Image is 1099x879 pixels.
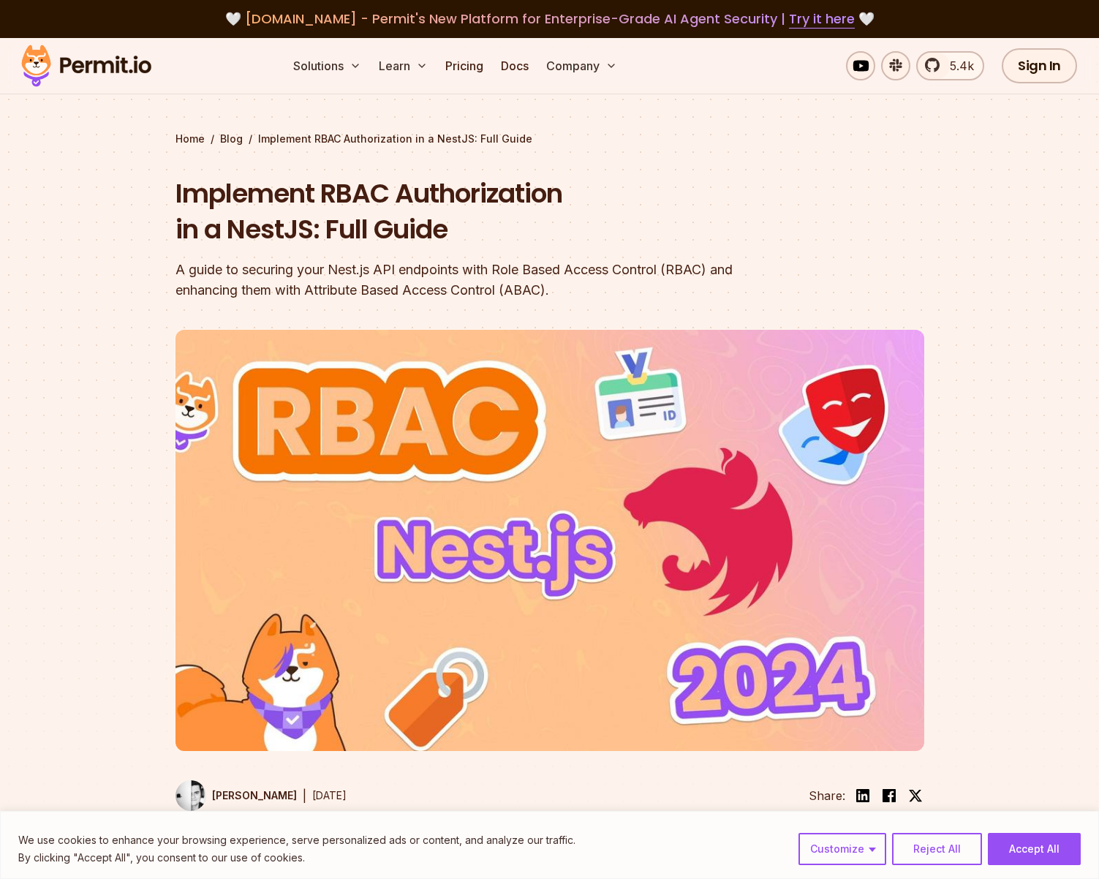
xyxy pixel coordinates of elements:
[312,789,347,801] time: [DATE]
[175,132,205,146] a: Home
[175,780,297,811] a: [PERSON_NAME]
[988,833,1081,865] button: Accept All
[809,787,845,804] li: Share:
[175,132,924,146] div: / /
[880,787,898,804] img: facebook
[892,833,982,865] button: Reject All
[175,330,924,751] img: Implement RBAC Authorization in a NestJS: Full Guide
[303,787,306,804] div: |
[439,51,489,80] a: Pricing
[789,10,855,29] a: Try it here
[18,831,575,849] p: We use cookies to enhance your browsing experience, serve personalized ads or content, and analyz...
[35,9,1064,29] div: 🤍 🤍
[941,57,974,75] span: 5.4k
[175,176,737,248] h1: Implement RBAC Authorization in a NestJS: Full Guide
[916,51,984,80] a: 5.4k
[212,788,297,803] p: [PERSON_NAME]
[287,51,367,80] button: Solutions
[245,10,855,28] span: [DOMAIN_NAME] - Permit's New Platform for Enterprise-Grade AI Agent Security |
[175,260,737,301] div: A guide to securing your Nest.js API endpoints with Role Based Access Control (RBAC) and enhancin...
[495,51,535,80] a: Docs
[220,132,243,146] a: Blog
[15,41,158,91] img: Permit logo
[908,788,923,803] img: twitter
[798,833,886,865] button: Customize
[540,51,623,80] button: Company
[175,780,206,811] img: Filip Grebowski
[373,51,434,80] button: Learn
[1002,48,1077,83] a: Sign In
[854,787,872,804] img: linkedin
[18,849,575,867] p: By clicking "Accept All", you consent to our use of cookies.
